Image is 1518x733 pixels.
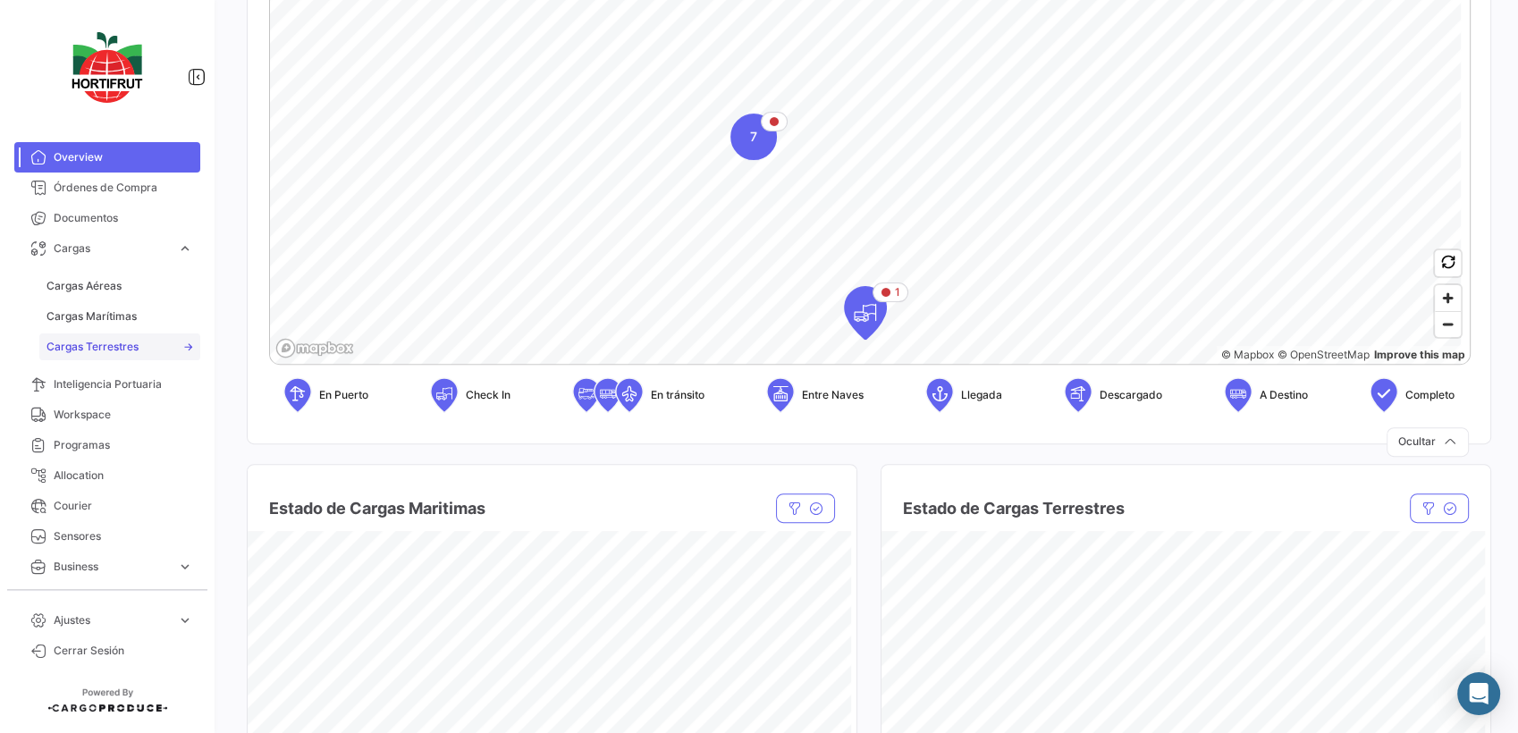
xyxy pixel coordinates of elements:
[1405,387,1455,403] span: Completo
[750,128,757,146] span: 7
[1278,348,1370,361] a: OpenStreetMap
[1374,348,1465,361] a: Map feedback
[269,496,485,521] h4: Estado de Cargas Maritimas
[39,333,200,360] a: Cargas Terrestres
[14,203,200,233] a: Documentos
[466,387,510,403] span: Check In
[46,278,122,294] span: Cargas Aéreas
[54,240,170,257] span: Cargas
[14,460,200,491] a: Allocation
[54,643,193,659] span: Cerrar Sesión
[54,407,193,423] span: Workspace
[1435,311,1461,337] button: Zoom out
[1100,387,1162,403] span: Descargado
[1221,348,1274,361] a: Mapbox
[14,400,200,430] a: Workspace
[54,498,193,514] span: Courier
[54,528,193,544] span: Sensores
[54,559,170,575] span: Business
[895,284,900,300] span: 1
[54,210,193,226] span: Documentos
[844,286,887,340] div: Map marker
[54,437,193,453] span: Programas
[54,149,193,165] span: Overview
[1435,285,1461,311] button: Zoom in
[54,180,193,196] span: Órdenes de Compra
[63,21,152,114] img: logo-hortifrut.svg
[54,612,170,628] span: Ajustes
[14,521,200,552] a: Sensores
[14,491,200,521] a: Courier
[802,387,864,403] span: Entre Naves
[177,559,193,575] span: expand_more
[54,468,193,484] span: Allocation
[275,338,354,358] a: Mapbox logo
[14,173,200,203] a: Órdenes de Compra
[1260,387,1308,403] span: A Destino
[14,142,200,173] a: Overview
[177,240,193,257] span: expand_more
[730,114,777,160] div: Map marker
[903,496,1125,521] h4: Estado de Cargas Terrestres
[1387,427,1469,457] button: Ocultar
[14,430,200,460] a: Programas
[39,273,200,299] a: Cargas Aéreas
[1457,672,1500,715] div: Abrir Intercom Messenger
[177,612,193,628] span: expand_more
[46,339,139,355] span: Cargas Terrestres
[14,369,200,400] a: Inteligencia Portuaria
[1435,312,1461,337] span: Zoom out
[54,376,193,392] span: Inteligencia Portuaria
[319,387,368,403] span: En Puerto
[46,308,137,324] span: Cargas Marítimas
[39,303,200,330] a: Cargas Marítimas
[651,387,704,403] span: En tránsito
[961,387,1002,403] span: Llegada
